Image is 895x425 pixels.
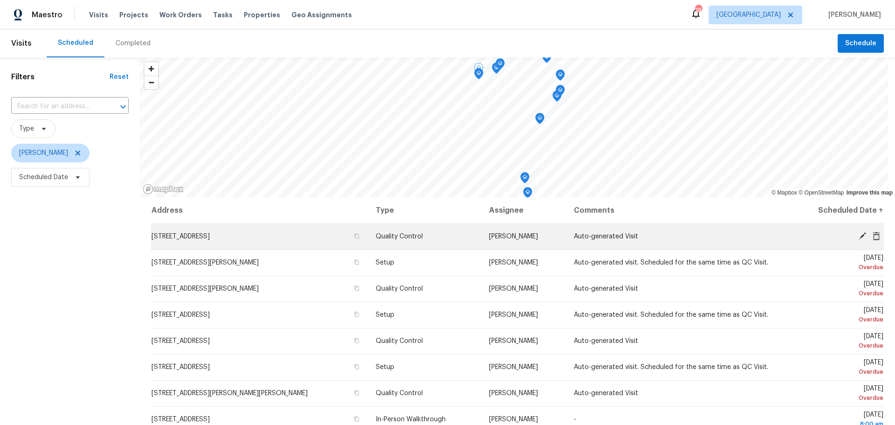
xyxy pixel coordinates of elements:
[489,390,538,397] span: [PERSON_NAME]
[19,173,68,182] span: Scheduled Date
[496,58,505,73] div: Map marker
[489,233,538,240] span: [PERSON_NAME]
[151,364,210,370] span: [STREET_ADDRESS]
[116,39,151,48] div: Completed
[474,68,483,83] div: Map marker
[145,62,158,76] button: Zoom in
[11,72,110,82] h1: Filters
[376,312,394,318] span: Setup
[352,389,361,397] button: Copy Address
[474,63,483,77] div: Map marker
[376,286,423,292] span: Quality Control
[542,52,551,66] div: Map marker
[574,286,638,292] span: Auto-generated Visit
[376,364,394,370] span: Setup
[799,189,844,196] a: OpenStreetMap
[574,338,638,344] span: Auto-generated Visit
[368,197,481,223] th: Type
[492,63,501,77] div: Map marker
[376,338,423,344] span: Quality Control
[574,364,768,370] span: Auto-generated visit. Scheduled for the same time as QC Visit.
[786,197,884,223] th: Scheduled Date ↑
[151,259,259,266] span: [STREET_ADDRESS][PERSON_NAME]
[695,6,702,15] div: 18
[489,259,538,266] span: [PERSON_NAME]
[58,38,93,48] div: Scheduled
[794,385,883,403] span: [DATE]
[794,359,883,376] span: [DATE]
[794,289,883,298] div: Overdue
[489,364,538,370] span: [PERSON_NAME]
[794,333,883,350] span: [DATE]
[352,284,361,293] button: Copy Address
[716,10,781,20] span: [GEOGRAPHIC_DATA]
[352,415,361,423] button: Copy Address
[89,10,108,20] span: Visits
[794,307,883,324] span: [DATE]
[794,367,883,376] div: Overdue
[151,338,210,344] span: [STREET_ADDRESS]
[556,85,565,99] div: Map marker
[825,10,881,20] span: [PERSON_NAME]
[244,10,280,20] span: Properties
[145,76,158,89] button: Zoom out
[794,263,883,272] div: Overdue
[489,338,538,344] span: [PERSON_NAME]
[574,312,768,318] span: Auto-generated visit. Scheduled for the same time as QC Visit.
[574,390,638,397] span: Auto-generated Visit
[520,172,530,187] div: Map marker
[794,315,883,324] div: Overdue
[151,286,259,292] span: [STREET_ADDRESS][PERSON_NAME]
[376,233,423,240] span: Quality Control
[566,197,786,223] th: Comments
[213,12,233,18] span: Tasks
[845,38,876,49] span: Schedule
[352,336,361,345] button: Copy Address
[117,100,130,113] button: Open
[159,10,202,20] span: Work Orders
[352,310,361,319] button: Copy Address
[482,197,567,223] th: Assignee
[794,255,883,272] span: [DATE]
[19,148,68,158] span: [PERSON_NAME]
[11,99,103,114] input: Search for an address...
[855,232,869,240] span: Edit
[151,233,210,240] span: [STREET_ADDRESS]
[771,189,797,196] a: Mapbox
[19,124,34,133] span: Type
[352,362,361,371] button: Copy Address
[794,341,883,350] div: Overdue
[352,258,361,266] button: Copy Address
[151,390,308,397] span: [STREET_ADDRESS][PERSON_NAME][PERSON_NAME]
[110,72,129,82] div: Reset
[151,416,210,423] span: [STREET_ADDRESS]
[523,187,532,202] div: Map marker
[376,416,446,423] span: In-Person Walkthrough
[574,259,768,266] span: Auto-generated visit. Scheduled for the same time as QC Visit.
[376,259,394,266] span: Setup
[119,10,148,20] span: Projects
[32,10,62,20] span: Maestro
[291,10,352,20] span: Geo Assignments
[151,197,368,223] th: Address
[489,416,538,423] span: [PERSON_NAME]
[143,184,184,195] a: Mapbox homepage
[489,286,538,292] span: [PERSON_NAME]
[11,33,32,54] span: Visits
[552,91,562,105] div: Map marker
[794,393,883,403] div: Overdue
[794,281,883,298] span: [DATE]
[376,390,423,397] span: Quality Control
[838,34,884,53] button: Schedule
[489,312,538,318] span: [PERSON_NAME]
[574,233,638,240] span: Auto-generated Visit
[535,113,544,127] div: Map marker
[574,416,576,423] span: -
[556,70,565,84] div: Map marker
[140,57,888,197] canvas: Map
[352,232,361,240] button: Copy Address
[847,189,893,196] a: Improve this map
[151,312,210,318] span: [STREET_ADDRESS]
